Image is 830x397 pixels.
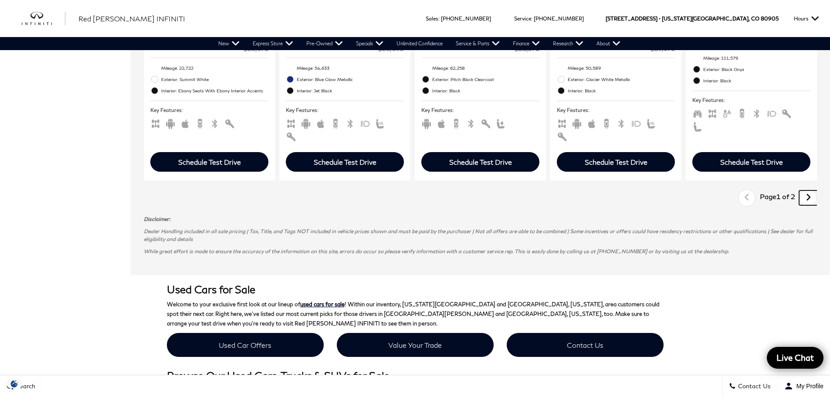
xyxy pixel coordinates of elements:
span: Power Seats [495,119,506,126]
span: My Profile [793,383,823,390]
a: Contact Us [507,333,664,357]
span: Fog Lights [631,119,641,126]
img: INFINITI [22,12,65,26]
li: Mileage: 50,589 [557,62,675,74]
section: Click to Open Cookie Consent Modal [4,379,24,388]
span: Interior: Jet Black [297,86,404,95]
span: Key Features : [692,95,810,105]
span: Android Auto [421,119,432,126]
span: Keyless Entry [286,132,296,139]
span: Keyless Entry [557,132,567,139]
strong: Used Cars for Sale [167,283,255,295]
span: Backup Camera [737,109,747,116]
span: Contact Us [736,383,771,390]
span: Exterior: Blue Glow Metallic [297,75,404,84]
span: Apple Car-Play [436,119,447,126]
p: Dealer Handling included in all sale pricing | Tax, Title, and Tags NOT included in vehicle price... [144,227,817,243]
a: [PHONE_NUMBER] [534,15,584,22]
span: Exterior: Glacier White Metallic [568,75,675,84]
span: Interior: Black [568,86,675,95]
span: Key Features : [421,105,539,115]
nav: Main Navigation [212,37,627,50]
a: [STREET_ADDRESS] • [US_STATE][GEOGRAPHIC_DATA], CO 80905 [606,15,779,22]
li: Mileage: 111,579 [692,52,810,64]
span: : [531,15,532,22]
li: Mileage: 54,633 [286,62,404,74]
span: Interior: Black [432,86,539,95]
span: Exterior: Black Onyx [703,65,810,74]
span: Fog Lights [360,119,370,126]
div: Schedule Test Drive - Chevrolet Equinox Premier [286,152,404,172]
span: Red [PERSON_NAME] INFINITI [78,14,185,23]
button: Open user profile menu [778,375,830,397]
span: Bluetooth [752,109,762,116]
span: Keyless Entry [481,119,491,126]
a: Research [546,37,590,50]
span: Live Chat [772,352,818,363]
span: Bluetooth [616,119,627,126]
a: Unlimited Confidence [390,37,449,50]
span: AWD [150,119,161,126]
span: Sales [426,15,438,22]
span: Bluetooth [210,119,220,126]
a: Live Chat [767,347,823,369]
a: Red [PERSON_NAME] INFINITI [78,14,185,24]
span: : [438,15,440,22]
span: Keyless Entry [224,119,235,126]
div: Schedule Test Drive [178,158,241,166]
span: Apple Car-Play [315,119,326,126]
span: Bluetooth [466,119,476,126]
a: next page [799,190,818,205]
div: Page 1 of 2 [755,189,800,207]
div: Schedule Test Drive - Audi A4 45 S line Premium Plus [557,152,675,172]
a: About [590,37,627,50]
span: Android Auto [301,119,311,126]
span: Leather Seats [692,122,703,129]
a: Pre-Owned [300,37,349,50]
a: Used Car Offers [167,333,324,357]
div: Schedule Test Drive - Lexus GX 460 [692,152,810,172]
span: Search [14,383,35,390]
img: Opt-Out Icon [4,379,24,388]
span: Key Features : [286,105,404,115]
strong: Disclaimer: [144,216,170,222]
span: Android Auto [572,119,582,126]
div: Schedule Test Drive [449,158,512,166]
li: Mileage: 22,722 [150,62,268,74]
span: Keyless Entry [781,109,792,116]
span: AWD [286,119,296,126]
div: Schedule Test Drive [720,158,783,166]
span: Android Auto [165,119,176,126]
a: [PHONE_NUMBER] [441,15,491,22]
span: Backup Camera [330,119,341,126]
p: Welcome to your exclusive first look at our lineup of ! Within our inventory, [US_STATE][GEOGRAPH... [167,299,664,328]
span: Exterior: Pitch Black Clearcoat [432,75,539,84]
span: Backup Camera [195,119,205,126]
p: While great effort is made to ensure the accuracy of the information on this site, errors do occu... [144,248,817,255]
span: Interior: Black [703,76,810,85]
span: Fog Lights [766,109,777,116]
li: Mileage: 62,258 [421,62,539,74]
div: Schedule Test Drive [585,158,647,166]
a: Specials [349,37,390,50]
span: Interior: Ebony Seats With Ebony Interior Accents [161,86,268,95]
span: Apple Car-Play [586,119,597,126]
a: Service & Parts [449,37,506,50]
span: AWD [557,119,567,126]
a: Finance [506,37,546,50]
span: Exterior: Summit White [161,75,268,84]
span: Apple Car-Play [180,119,190,126]
a: New [212,37,246,50]
span: AWD [707,109,718,116]
span: Auto Climate Control [722,109,732,116]
div: Schedule Test Drive - Buick Encore GX Sport Touring [150,152,268,172]
a: Express Store [246,37,300,50]
span: Third Row Seats [692,109,703,116]
a: used cars for sale [300,301,345,308]
span: Key Features : [557,105,675,115]
span: Service [514,15,531,22]
a: Value Your Trade [337,333,494,357]
div: Schedule Test Drive [314,158,376,166]
div: Schedule Test Drive - Dodge Charger GT [421,152,539,172]
span: Heated Seats [646,119,656,126]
